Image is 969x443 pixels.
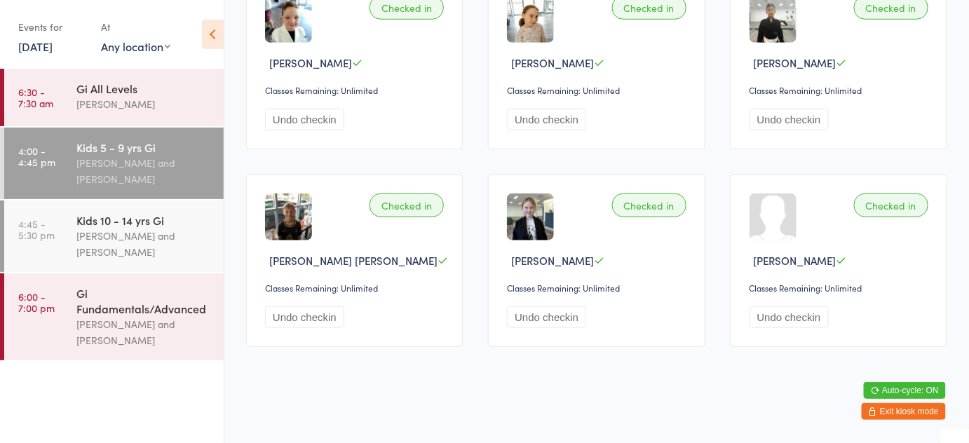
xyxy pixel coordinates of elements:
[18,145,55,168] time: 4:00 - 4:45 pm
[4,200,224,272] a: 4:45 -5:30 pmKids 10 - 14 yrs Gi[PERSON_NAME] and [PERSON_NAME]
[76,285,212,316] div: Gi Fundamentals/Advanced
[265,109,344,130] button: Undo checkin
[750,109,829,130] button: Undo checkin
[18,218,55,240] time: 4:45 - 5:30 pm
[265,84,448,96] div: Classes Remaining: Unlimited
[507,84,690,96] div: Classes Remaining: Unlimited
[76,155,212,187] div: [PERSON_NAME] and [PERSON_NAME]
[265,193,312,240] img: image1741585595.png
[4,273,224,360] a: 6:00 -7:00 pmGi Fundamentals/Advanced[PERSON_NAME] and [PERSON_NAME]
[76,139,212,155] div: Kids 5 - 9 yrs Gi
[750,282,933,294] div: Classes Remaining: Unlimited
[370,193,444,217] div: Checked in
[76,212,212,228] div: Kids 10 - 14 yrs Gi
[76,96,212,112] div: [PERSON_NAME]
[4,128,224,199] a: 4:00 -4:45 pmKids 5 - 9 yrs Gi[PERSON_NAME] and [PERSON_NAME]
[511,55,594,70] span: [PERSON_NAME]
[750,306,829,328] button: Undo checkin
[101,39,170,54] div: Any location
[507,109,586,130] button: Undo checkin
[76,81,212,96] div: Gi All Levels
[76,316,212,348] div: [PERSON_NAME] and [PERSON_NAME]
[507,193,554,240] img: image1724051177.png
[612,193,686,217] div: Checked in
[507,306,586,328] button: Undo checkin
[269,55,352,70] span: [PERSON_NAME]
[854,193,928,217] div: Checked in
[4,69,224,126] a: 6:30 -7:30 amGi All Levels[PERSON_NAME]
[18,291,55,313] time: 6:00 - 7:00 pm
[18,39,53,54] a: [DATE]
[18,86,53,109] time: 6:30 - 7:30 am
[265,282,448,294] div: Classes Remaining: Unlimited
[507,282,690,294] div: Classes Remaining: Unlimited
[754,55,836,70] span: [PERSON_NAME]
[864,382,946,399] button: Auto-cycle: ON
[18,15,87,39] div: Events for
[750,84,933,96] div: Classes Remaining: Unlimited
[76,228,212,260] div: [PERSON_NAME] and [PERSON_NAME]
[754,253,836,268] span: [PERSON_NAME]
[511,253,594,268] span: [PERSON_NAME]
[265,306,344,328] button: Undo checkin
[269,253,438,268] span: [PERSON_NAME] [PERSON_NAME]
[862,403,946,420] button: Exit kiosk mode
[101,15,170,39] div: At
